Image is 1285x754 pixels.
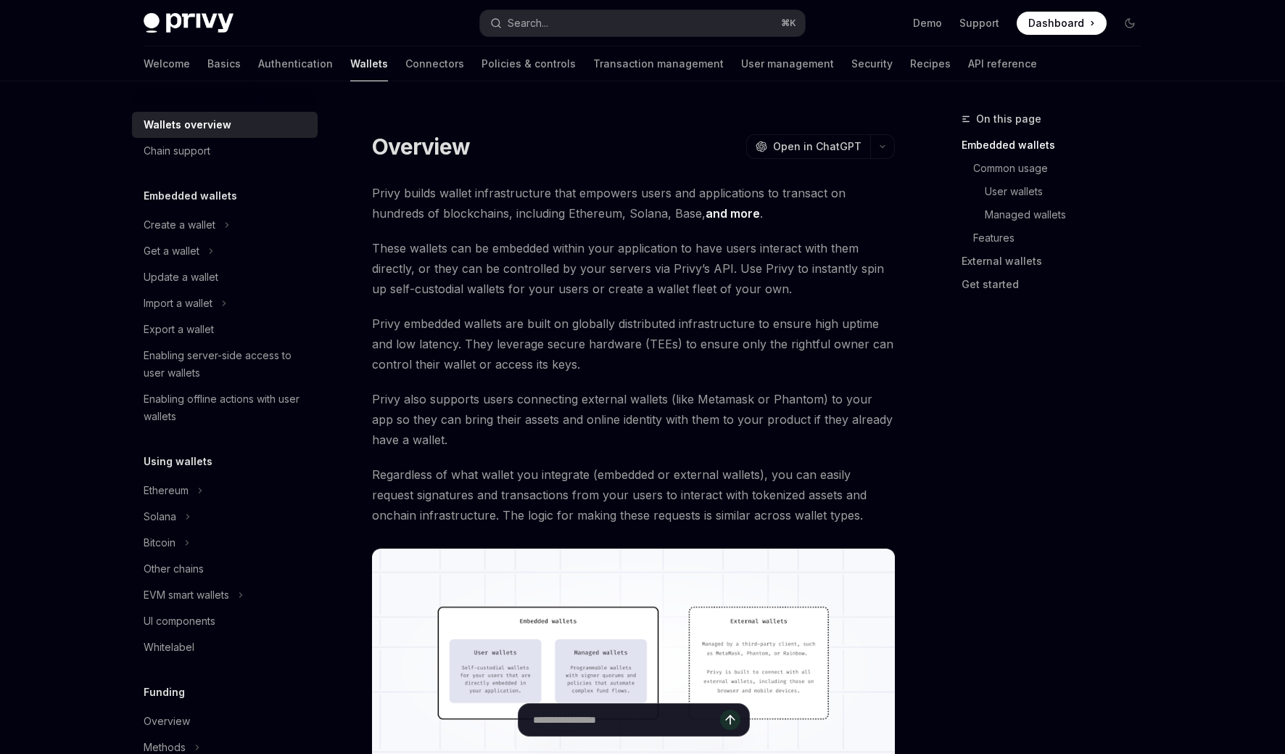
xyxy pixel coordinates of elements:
a: Whitelabel [132,634,318,660]
button: Open in ChatGPT [746,134,870,159]
a: API reference [968,46,1037,81]
a: Connectors [405,46,464,81]
div: EVM smart wallets [144,586,229,604]
h5: Using wallets [144,453,212,470]
span: Privy embedded wallets are built on globally distributed infrastructure to ensure high uptime and... [372,314,895,374]
a: External wallets [962,250,1153,273]
h1: Overview [372,134,470,160]
h5: Funding [144,684,185,701]
a: Dashboard [1017,12,1107,35]
div: Solana [144,508,176,525]
span: Privy also supports users connecting external wallets (like Metamask or Phantom) to your app so t... [372,389,895,450]
a: Enabling offline actions with user wallets [132,386,318,430]
h5: Embedded wallets [144,187,237,205]
div: Overview [144,713,190,730]
span: ⌘ K [781,17,796,29]
a: Authentication [258,46,333,81]
a: Basics [207,46,241,81]
button: Send message [720,710,740,730]
span: Dashboard [1028,16,1084,30]
div: Create a wallet [144,216,215,234]
a: Overview [132,708,318,734]
a: Enabling server-side access to user wallets [132,343,318,386]
span: Open in ChatGPT [773,139,862,154]
div: Enabling server-side access to user wallets [144,347,309,382]
button: Toggle dark mode [1118,12,1141,35]
div: Ethereum [144,482,189,499]
div: Enabling offline actions with user wallets [144,390,309,425]
a: Update a wallet [132,264,318,290]
div: Whitelabel [144,639,194,656]
div: Search... [508,15,548,32]
span: On this page [976,110,1041,128]
div: Update a wallet [144,269,218,286]
div: Chain support [144,142,210,160]
a: Chain support [132,138,318,164]
a: Support [959,16,999,30]
a: and more [706,206,760,221]
a: User wallets [985,180,1153,203]
img: dark logo [144,13,234,33]
div: Wallets overview [144,116,231,134]
span: Regardless of what wallet you integrate (embedded or external wallets), you can easily request si... [372,464,895,525]
a: Other chains [132,556,318,582]
a: Demo [913,16,942,30]
a: Export a wallet [132,316,318,343]
a: User management [741,46,834,81]
a: Security [851,46,893,81]
div: Import a wallet [144,295,212,312]
div: UI components [144,612,215,630]
a: Policies & controls [482,46,576,81]
a: Transaction management [593,46,724,81]
a: UI components [132,608,318,634]
div: Other chains [144,560,204,578]
span: These wallets can be embedded within your application to have users interact with them directly, ... [372,238,895,299]
a: Welcome [144,46,190,81]
a: Wallets [350,46,388,81]
a: Managed wallets [985,203,1153,226]
a: Features [973,226,1153,250]
div: Export a wallet [144,321,214,338]
a: Recipes [910,46,951,81]
a: Get started [962,273,1153,296]
a: Wallets overview [132,112,318,138]
span: Privy builds wallet infrastructure that empowers users and applications to transact on hundreds o... [372,183,895,224]
div: Bitcoin [144,534,175,552]
div: Get a wallet [144,242,199,260]
a: Common usage [973,157,1153,180]
button: Search...⌘K [480,10,805,36]
a: Embedded wallets [962,134,1153,157]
